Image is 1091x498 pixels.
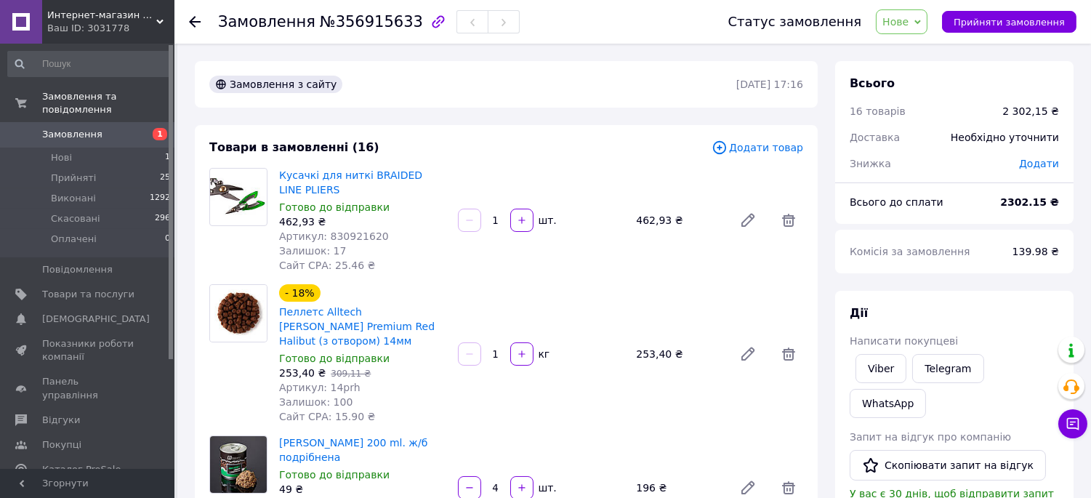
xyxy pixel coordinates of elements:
div: Ваш ID: 3031778 [47,22,174,35]
div: кг [535,347,552,361]
span: Доставка [850,132,900,143]
span: Всього [850,76,895,90]
span: Додати товар [712,140,803,156]
span: Відгуки [42,414,80,427]
span: Товари в замовленні (16) [209,140,379,154]
span: Комісія за замовлення [850,246,970,257]
span: Готово до відправки [279,201,390,213]
input: Пошук [7,51,172,77]
span: Запит на відгук про компанію [850,431,1011,443]
div: 253,40 ₴ [630,344,728,364]
span: Замовлення [218,13,315,31]
span: 139.98 ₴ [1013,246,1059,257]
a: Telegram [912,354,983,383]
span: Залишок: 17 [279,245,346,257]
span: Знижка [850,158,891,169]
button: Прийняти замовлення [942,11,1076,33]
a: WhatsApp [850,389,926,418]
a: Кусачкі для ниткі BRAIDED LINE PLIERS [279,169,422,196]
div: Замовлення з сайту [209,76,342,93]
span: Повідомлення [42,263,113,276]
span: Товари та послуги [42,288,134,301]
button: Чат з покупцем [1058,409,1087,438]
div: 462,93 ₴ [630,210,728,230]
div: Статус замовлення [728,15,862,29]
img: Кусачкі для ниткі BRAIDED LINE PLIERS [210,178,267,215]
img: Пеллетс Alltech Coppens Premium Red Halibut (з отвором) 14мм [210,285,267,342]
span: Сайт СРА: 25.46 ₴ [279,260,375,271]
span: Нові [51,151,72,164]
span: 253,40 ₴ [279,367,326,379]
a: Пеллетс Alltech [PERSON_NAME] Premium Red Halibut (з отвором) 14мм [279,306,435,347]
b: 2302.15 ₴ [1000,196,1059,208]
span: Готово до відправки [279,469,390,481]
span: Показники роботи компанії [42,337,134,364]
span: Артикул: 830921620 [279,230,389,242]
div: 196 ₴ [630,478,728,498]
span: 296 [155,212,170,225]
span: 25 [160,172,170,185]
button: Скопіювати запит на відгук [850,450,1046,481]
time: [DATE] 17:16 [736,79,803,90]
span: Прийняті [51,172,96,185]
div: шт. [535,481,558,495]
span: Готово до відправки [279,353,390,364]
span: Панель управління [42,375,134,401]
span: Оплачені [51,233,97,246]
div: - 18% [279,284,321,302]
span: Артикул: 14prh [279,382,361,393]
span: 0 [165,233,170,246]
span: Залишок: 100 [279,396,353,408]
span: Всього до сплати [850,196,943,208]
div: 2 302,15 ₴ [1002,104,1059,119]
span: 1292 [150,192,170,205]
div: шт. [535,213,558,228]
a: [PERSON_NAME] 200 ml. ж/б подрібнена [279,437,427,463]
span: 309,11 ₴ [331,369,371,379]
span: №356915633 [320,13,423,31]
span: 16 товарів [850,105,906,117]
span: Замовлення та повідомлення [42,90,174,116]
span: Видалити [774,206,803,235]
div: Необхідно уточнити [942,121,1068,153]
div: Повернутися назад [189,15,201,29]
span: Каталог ProSale [42,463,121,476]
span: Сайт СРА: 15.90 ₴ [279,411,375,422]
span: 1 [165,151,170,164]
span: Скасовані [51,212,100,225]
div: 462,93 ₴ [279,214,446,229]
span: Прийняти замовлення [954,17,1065,28]
a: Редагувати [733,340,762,369]
div: 49 ₴ [279,482,446,497]
img: Конопля ROBIN 200 ml. ж/б подрібнена [210,436,267,493]
span: Покупці [42,438,81,451]
span: Дії [850,306,868,320]
a: Редагувати [733,206,762,235]
span: Виконані [51,192,96,205]
span: Додати [1019,158,1059,169]
a: Viber [856,354,906,383]
span: Замовлення [42,128,102,141]
span: 1 [153,128,167,140]
span: [DEMOGRAPHIC_DATA] [42,313,150,326]
span: Интернет-магазин "Wildfisherman" [47,9,156,22]
span: Написати покупцеві [850,335,958,347]
span: Видалити [774,340,803,369]
span: Нове [882,16,909,28]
